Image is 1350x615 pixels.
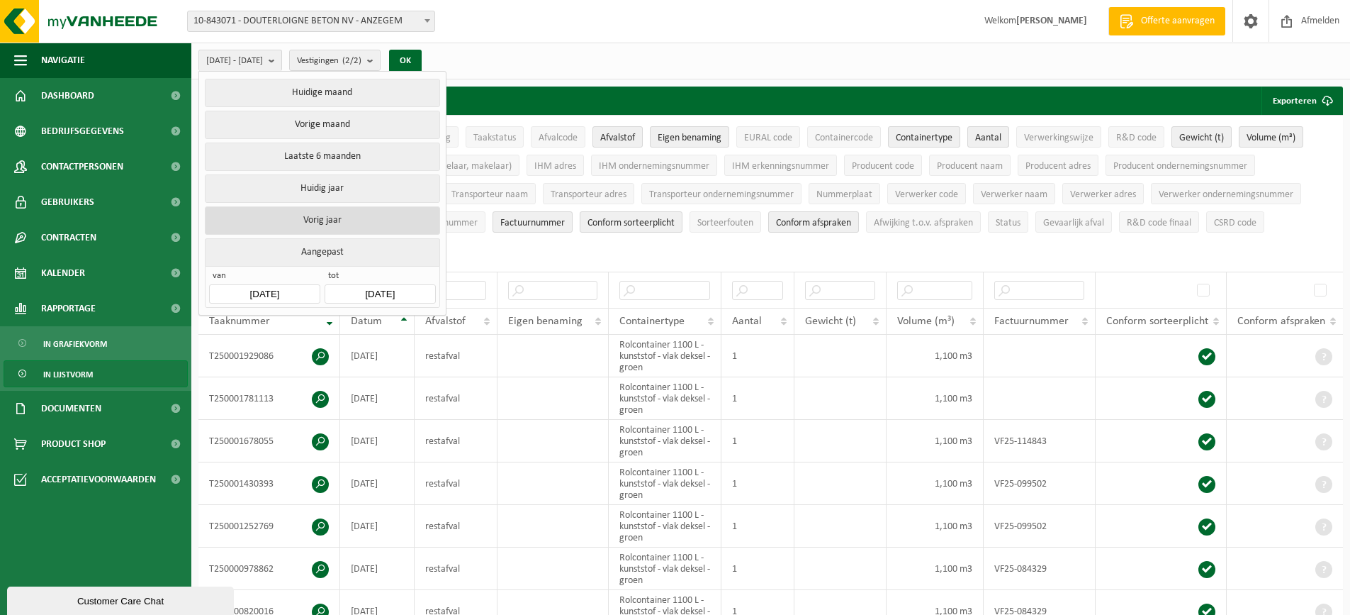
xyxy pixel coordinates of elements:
button: Transporteur adresTransporteur adres: Activate to sort [543,183,634,204]
button: Transporteur ondernemingsnummerTransporteur ondernemingsnummer : Activate to sort [641,183,801,204]
strong: [PERSON_NAME] [1016,16,1087,26]
span: Containercode [815,133,873,143]
span: IHM adres [534,161,576,172]
td: [DATE] [340,462,415,505]
span: Navigatie [41,43,85,78]
td: 1 [721,377,794,420]
td: 1,100 m3 [887,462,984,505]
td: T250001781113 [198,377,340,420]
span: Producent code [852,161,914,172]
td: restafval [415,335,497,377]
button: Huidige maand [205,79,439,107]
button: Vorige maand [205,111,439,139]
span: Volume (m³) [897,316,955,327]
button: EURAL codeEURAL code: Activate to sort [736,126,800,148]
span: Factuurnummer [500,218,565,228]
span: Datum [351,316,382,327]
button: Vestigingen(2/2) [289,50,381,71]
button: Transporteur naamTransporteur naam: Activate to sort [444,183,536,204]
span: Producent ondernemingsnummer [1113,161,1247,172]
button: SorteerfoutenSorteerfouten: Activate to sort [690,211,761,233]
span: Aantal [975,133,1001,143]
span: Factuurnummer [994,316,1069,327]
span: Gewicht (t) [805,316,856,327]
span: Transporteur adres [551,189,626,200]
span: 10-843071 - DOUTERLOIGNE BETON NV - ANZEGEM [188,11,434,31]
button: Eigen benamingEigen benaming: Activate to sort [650,126,729,148]
span: Conform afspraken [1237,316,1325,327]
td: [DATE] [340,377,415,420]
button: R&D codeR&amp;D code: Activate to sort [1108,126,1164,148]
button: Vorig jaar [205,206,439,235]
span: Sorteerfouten [697,218,753,228]
span: Verwerker code [895,189,958,200]
td: [DATE] [340,335,415,377]
td: 1,100 m3 [887,377,984,420]
button: Exporteren [1261,87,1341,115]
span: Verwerker naam [981,189,1047,200]
a: Offerte aanvragen [1108,7,1225,35]
span: Offerte aanvragen [1137,14,1218,28]
button: Verwerker naamVerwerker naam: Activate to sort [973,183,1055,204]
span: EURAL code [744,133,792,143]
span: Rapportage [41,291,96,326]
td: VF25-114843 [984,420,1096,462]
button: Producent codeProducent code: Activate to sort [844,155,922,176]
a: In lijstvorm [4,360,188,387]
button: AantalAantal: Activate to sort [967,126,1009,148]
span: Kalender [41,255,85,291]
span: Verwerker ondernemingsnummer [1159,189,1293,200]
span: Aantal [732,316,762,327]
td: Rolcontainer 1100 L - kunststof - vlak deksel - groen [609,462,721,505]
span: Verwerker adres [1070,189,1136,200]
span: Afvalcode [539,133,578,143]
span: Status [996,218,1020,228]
span: Conform afspraken [776,218,851,228]
button: R&D code finaalR&amp;D code finaal: Activate to sort [1119,211,1199,233]
td: 1 [721,505,794,548]
button: ContainercodeContainercode: Activate to sort [807,126,881,148]
span: Afvalstof [600,133,635,143]
td: T250001430393 [198,462,340,505]
span: Gebruikers [41,184,94,220]
span: Product Shop [41,426,106,462]
td: T250001252769 [198,505,340,548]
button: FactuurnummerFactuurnummer: Activate to sort [493,211,573,233]
td: Rolcontainer 1100 L - kunststof - vlak deksel - groen [609,420,721,462]
td: 1,100 m3 [887,548,984,590]
td: 1,100 m3 [887,335,984,377]
span: IHM erkenningsnummer [732,161,829,172]
td: VF25-084329 [984,548,1096,590]
td: T250001678055 [198,420,340,462]
button: Conform afspraken : Activate to sort [768,211,859,233]
span: Acceptatievoorwaarden [41,462,156,497]
button: AfvalcodeAfvalcode: Activate to sort [531,126,585,148]
button: CSRD codeCSRD code: Activate to sort [1206,211,1264,233]
a: In grafiekvorm [4,330,188,357]
span: Afwijking t.o.v. afspraken [874,218,973,228]
span: Contracten [41,220,96,255]
button: Producent adresProducent adres: Activate to sort [1018,155,1098,176]
button: Gewicht (t)Gewicht (t): Activate to sort [1171,126,1232,148]
span: tot [325,270,435,284]
span: Producent adres [1025,161,1091,172]
button: Volume (m³)Volume (m³): Activate to sort [1239,126,1303,148]
span: Transporteur ondernemingsnummer [649,189,794,200]
span: Volume (m³) [1247,133,1295,143]
td: VF25-099502 [984,462,1096,505]
span: Contactpersonen [41,149,123,184]
span: Verwerkingswijze [1024,133,1093,143]
td: T250001929086 [198,335,340,377]
button: Huidig jaar [205,174,439,203]
span: R&D code finaal [1127,218,1191,228]
td: VF25-099502 [984,505,1096,548]
td: Rolcontainer 1100 L - kunststof - vlak deksel - groen [609,335,721,377]
iframe: chat widget [7,584,237,615]
span: Transporteur naam [451,189,528,200]
span: [DATE] - [DATE] [206,50,263,72]
span: In lijstvorm [43,361,93,388]
span: Gewicht (t) [1179,133,1224,143]
td: Rolcontainer 1100 L - kunststof - vlak deksel - groen [609,505,721,548]
button: [DATE] - [DATE] [198,50,282,71]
